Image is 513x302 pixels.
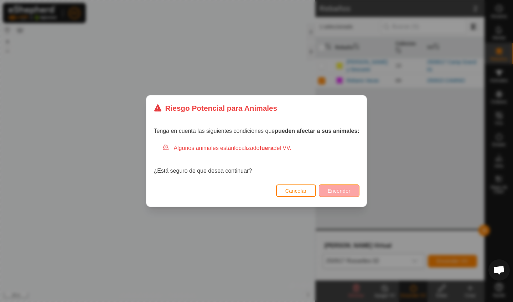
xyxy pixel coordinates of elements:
button: Encender [319,184,359,197]
div: Riesgo Potencial para Animales [154,103,277,114]
span: localizado del VV. [234,145,291,151]
div: Chat abierto [488,259,510,281]
strong: pueden afectar a sus animales: [275,128,359,134]
strong: fuera [259,145,273,151]
div: Algunos animales están [162,144,359,152]
span: Tenga en cuenta las siguientes condiciones que [154,128,359,134]
button: Cancelar [276,184,316,197]
div: ¿Está seguro de que desea continuar? [154,144,359,175]
span: Cancelar [285,188,307,194]
span: Encender [328,188,351,194]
